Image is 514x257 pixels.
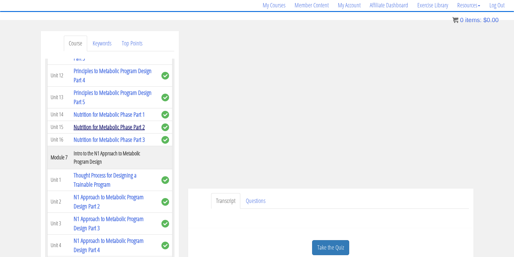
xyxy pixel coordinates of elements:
[74,45,152,62] a: Principles to Metabolic Program Design Part 3
[452,17,499,23] a: 0 items: $0.00
[74,236,144,254] a: N1 Approach to Metabolic Program Design Part 4
[47,64,71,86] td: Unit 12
[161,136,169,144] span: complete
[161,176,169,184] span: complete
[483,17,499,23] bdi: 0.00
[161,94,169,101] span: complete
[211,193,240,209] a: Transcript
[74,88,152,106] a: Principles to Metabolic Program Design Part 5
[161,198,169,206] span: complete
[74,193,144,210] a: N1 Approach to Metabolic Program Design Part 2
[161,123,169,131] span: complete
[241,193,270,209] a: Questions
[161,242,169,249] span: complete
[47,234,71,256] td: Unit 4
[47,146,71,169] th: Module 7
[47,121,71,133] td: Unit 15
[312,240,349,255] a: Take the Quiz
[74,67,152,84] a: Principles to Metabolic Program Design Part 4
[74,171,137,189] a: Thought Process for Designing a Trainable Program
[47,108,71,121] td: Unit 14
[74,110,145,119] a: Nutrition for Metabolic Phase Part 1
[161,72,169,80] span: complete
[47,212,71,234] td: Unit 3
[483,17,487,23] span: $
[74,215,144,232] a: N1 Approach to Metabolic Program Design Part 3
[161,111,169,119] span: complete
[465,17,481,23] span: items:
[64,36,87,51] a: Course
[452,17,458,23] img: icon11.png
[117,36,147,51] a: Top Points
[88,36,116,51] a: Keywords
[71,146,158,169] th: Intro to the N1 Approach to Metabolic Program Design
[47,86,71,108] td: Unit 13
[47,133,71,146] td: Unit 16
[74,135,145,144] a: Nutrition for Metabolic Phase Part 3
[47,169,71,191] td: Unit 1
[47,191,71,212] td: Unit 2
[74,123,145,131] a: Nutrition for Metabolic Phase Part 2
[460,17,463,23] span: 0
[161,220,169,228] span: complete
